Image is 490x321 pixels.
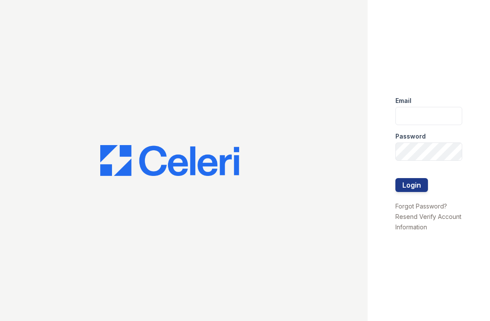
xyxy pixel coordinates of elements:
[395,202,447,210] a: Forgot Password?
[395,213,461,231] a: Resend Verify Account Information
[395,96,411,105] label: Email
[100,145,239,176] img: CE_Logo_Blue-a8612792a0a2168367f1c8372b55b34899dd931a85d93a1a3d3e32e68fde9ad4.png
[395,178,428,192] button: Login
[395,132,426,141] label: Password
